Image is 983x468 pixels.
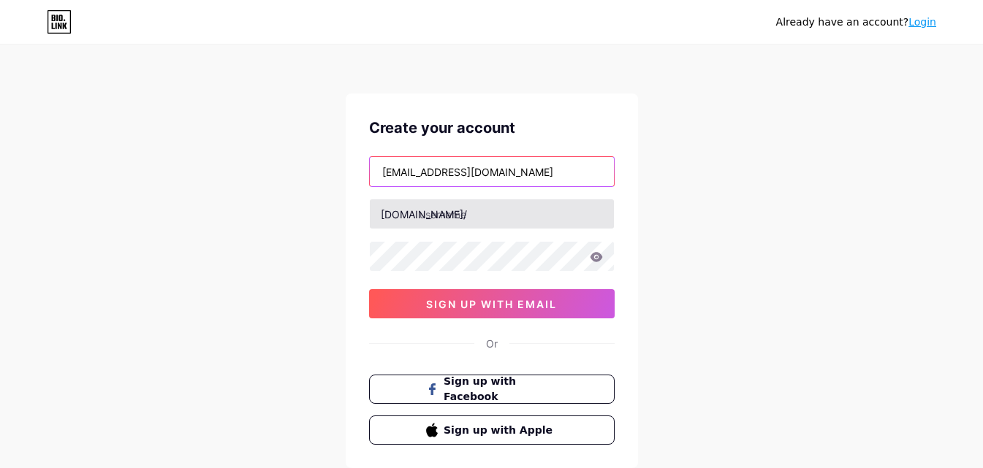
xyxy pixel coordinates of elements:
a: Login [908,16,936,28]
div: Create your account [369,117,615,139]
input: Email [370,157,614,186]
div: Or [486,336,498,351]
button: Sign up with Apple [369,415,615,445]
div: Already have an account? [776,15,936,30]
button: Sign up with Facebook [369,375,615,404]
input: username [370,199,614,229]
span: Sign up with Facebook [444,374,557,404]
button: sign up with email [369,289,615,318]
div: [DOMAIN_NAME]/ [381,207,467,222]
span: Sign up with Apple [444,423,557,438]
span: sign up with email [426,298,557,310]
